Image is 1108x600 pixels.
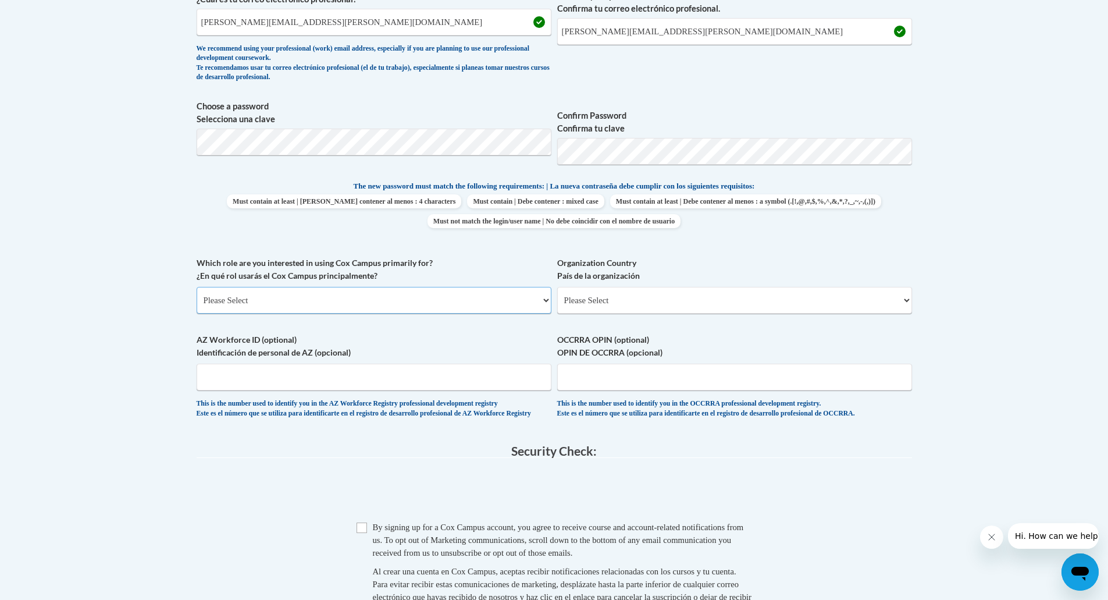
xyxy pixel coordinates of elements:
span: Must contain at least | Debe contener al menos : a symbol (.[!,@,#,$,%,^,&,*,?,_,~,-,(,)]) [610,194,881,208]
label: Confirm Password Confirma tu clave [557,109,912,135]
span: The new password must match the following requirements: | La nueva contraseña debe cumplir con lo... [354,181,755,191]
span: Must contain | Debe contener : mixed case [467,194,604,208]
label: Organization Country País de la organización [557,257,912,282]
div: This is the number used to identify you in the AZ Workforce Registry professional development reg... [197,399,551,418]
label: OCCRRA OPIN (optional) OPIN DE OCCRRA (opcional) [557,333,912,359]
label: AZ Workforce ID (optional) Identificación de personal de AZ (opcional) [197,333,551,359]
div: This is the number used to identify you in the OCCRRA professional development registry. Este es ... [557,399,912,418]
label: Choose a password Selecciona una clave [197,100,551,126]
label: Which role are you interested in using Cox Campus primarily for? ¿En qué rol usarás el Cox Campus... [197,257,551,282]
iframe: Close message [980,526,1003,549]
span: Hi. How can we help? [7,8,94,17]
iframe: Message from company [1008,523,1099,549]
iframe: reCAPTCHA [466,470,643,515]
input: Metadata input [197,9,551,35]
span: Security Check: [511,443,597,458]
iframe: Button to launch messaging window [1061,553,1099,591]
input: Required [557,18,912,45]
span: By signing up for a Cox Campus account, you agree to receive course and account-related notificat... [373,523,744,558]
span: Must contain at least | [PERSON_NAME] contener al menos : 4 characters [227,194,461,208]
span: Must not match the login/user name | No debe coincidir con el nombre de usuario [427,214,681,228]
div: We recommend using your professional (work) email address, especially if you are planning to use ... [197,44,551,83]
